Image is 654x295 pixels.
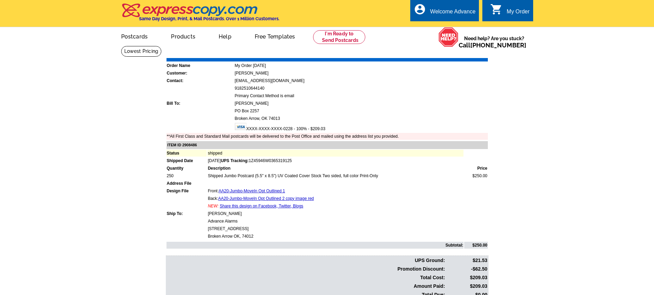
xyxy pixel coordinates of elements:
[234,123,488,132] td: XXXX-XXXX-XXXX-0228 - 100% - $209.03
[221,158,249,163] strong: UPS Tracking:
[446,265,487,273] td: -$62.50
[234,70,488,77] td: [PERSON_NAME]
[446,282,487,290] td: $209.03
[167,100,234,107] td: Bill To:
[207,225,463,232] td: [STREET_ADDRESS]
[167,70,234,77] td: Customer:
[167,165,207,172] td: Quantity
[446,274,487,282] td: $209.03
[470,42,526,49] a: [PHONE_NUMBER]
[207,233,463,240] td: Broken Arrow OK, 74012
[110,28,159,44] a: Postcards
[234,85,488,92] td: 9182510644140
[490,8,530,16] a: shopping_cart My Order
[221,158,292,163] span: 1Z45946W0365319125
[167,210,207,217] td: Ship To:
[490,3,503,15] i: shopping_cart
[167,150,207,157] td: Status
[207,165,463,172] td: Description
[220,204,303,208] a: Share this design on Facebook, Twitter, Blogs
[167,172,207,179] td: 250
[459,35,530,49] span: Need help? Are you stuck?
[235,123,246,130] img: visa.gif
[207,172,463,179] td: Shipped Jumbo Postcard (5.5" x 8.5") UV Coated Cover Stock Two sided, full color Print-Only
[234,92,488,99] td: Primary Contact Method is email
[234,77,488,84] td: [EMAIL_ADDRESS][DOMAIN_NAME]
[464,172,487,179] td: $250.00
[207,195,463,202] td: Back:
[167,188,207,194] td: Design File
[139,16,279,21] h4: Same Day Design, Print, & Mail Postcards. Over 1 Million Customers.
[464,242,487,249] td: $250.00
[438,27,459,47] img: help
[167,282,446,290] td: Amount Paid:
[234,62,488,69] td: My Order [DATE]
[167,133,488,140] td: **All First Class and Standard Mail postcards will be delivered to the Post Office and mailed usi...
[459,42,526,49] span: Call
[167,265,446,273] td: Promotion Discount:
[167,257,446,264] td: UPS Ground:
[517,135,654,295] iframe: LiveChat chat widget
[207,188,463,194] td: Front:
[207,150,463,157] td: shipped
[167,180,207,187] td: Address File
[244,28,306,44] a: Free Templates
[167,157,207,164] td: Shipped Date
[121,8,279,21] a: Same Day Design, Print, & Mail Postcards. Over 1 Million Customers.
[208,28,242,44] a: Help
[207,157,463,164] td: [DATE]
[167,274,446,282] td: Total Cost:
[234,115,488,122] td: Broken Arrow, OK 74013
[234,107,488,114] td: PO Box 2257
[446,257,487,264] td: $21.53
[218,196,314,201] a: AA20-Jumbo-MoveIn Opt Outlined 2 copy image red
[167,242,464,249] td: Subtotal:
[430,9,475,18] div: Welcome Advance
[207,210,463,217] td: [PERSON_NAME]
[160,28,206,44] a: Products
[507,9,530,18] div: My Order
[234,100,488,107] td: [PERSON_NAME]
[219,189,285,193] a: AA20-Jumbo-MoveIn Opt Outlined 1
[207,218,463,225] td: Advance Alarms
[464,165,487,172] td: Price
[167,141,488,149] td: ITEM ID 2908486
[414,3,426,15] i: account_circle
[167,77,234,84] td: Contact:
[208,204,218,208] span: NEW:
[167,62,234,69] td: Order Name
